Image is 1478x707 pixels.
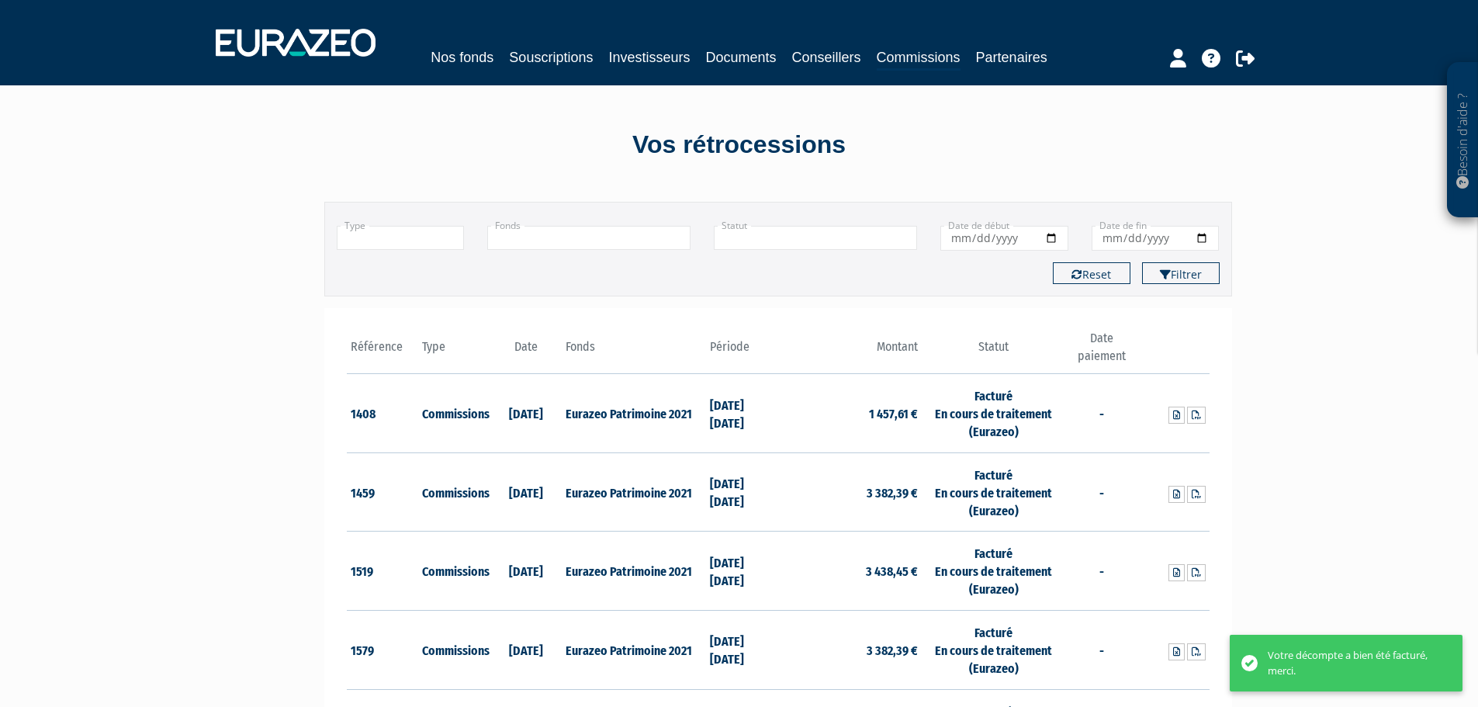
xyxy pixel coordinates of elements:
[1053,262,1130,284] button: Reset
[706,374,778,453] td: [DATE] [DATE]
[297,127,1182,163] div: Vos rétrocessions
[216,29,376,57] img: 1732889491-logotype_eurazeo_blanc_rvb.png
[1142,262,1220,284] button: Filtrer
[490,330,562,374] th: Date
[509,47,593,68] a: Souscriptions
[706,330,778,374] th: Période
[347,610,419,689] td: 1579
[706,532,778,611] td: [DATE] [DATE]
[347,532,419,611] td: 1519
[922,374,1065,453] td: Facturé En cours de traitement (Eurazeo)
[562,532,705,611] td: Eurazeo Patrimoine 2021
[778,452,922,532] td: 3 382,39 €
[418,532,490,611] td: Commissions
[922,532,1065,611] td: Facturé En cours de traitement (Eurazeo)
[1454,71,1472,210] p: Besoin d'aide ?
[877,47,961,71] a: Commissions
[778,374,922,453] td: 1 457,61 €
[1065,532,1137,611] td: -
[922,452,1065,532] td: Facturé En cours de traitement (Eurazeo)
[347,330,419,374] th: Référence
[976,47,1047,68] a: Partenaires
[1268,648,1439,678] div: Votre décompte a bien été facturé, merci.
[1065,452,1137,532] td: -
[922,330,1065,374] th: Statut
[490,452,562,532] td: [DATE]
[562,610,705,689] td: Eurazeo Patrimoine 2021
[418,610,490,689] td: Commissions
[347,452,419,532] td: 1459
[418,330,490,374] th: Type
[1065,374,1137,453] td: -
[347,374,419,453] td: 1408
[490,532,562,611] td: [DATE]
[562,330,705,374] th: Fonds
[778,330,922,374] th: Montant
[778,610,922,689] td: 3 382,39 €
[706,452,778,532] td: [DATE] [DATE]
[418,374,490,453] td: Commissions
[490,374,562,453] td: [DATE]
[490,610,562,689] td: [DATE]
[608,47,690,68] a: Investisseurs
[706,610,778,689] td: [DATE] [DATE]
[418,452,490,532] td: Commissions
[562,374,705,453] td: Eurazeo Patrimoine 2021
[1065,330,1137,374] th: Date paiement
[431,47,493,68] a: Nos fonds
[1065,610,1137,689] td: -
[562,452,705,532] td: Eurazeo Patrimoine 2021
[705,47,776,68] a: Documents
[792,47,861,68] a: Conseillers
[778,532,922,611] td: 3 438,45 €
[922,610,1065,689] td: Facturé En cours de traitement (Eurazeo)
